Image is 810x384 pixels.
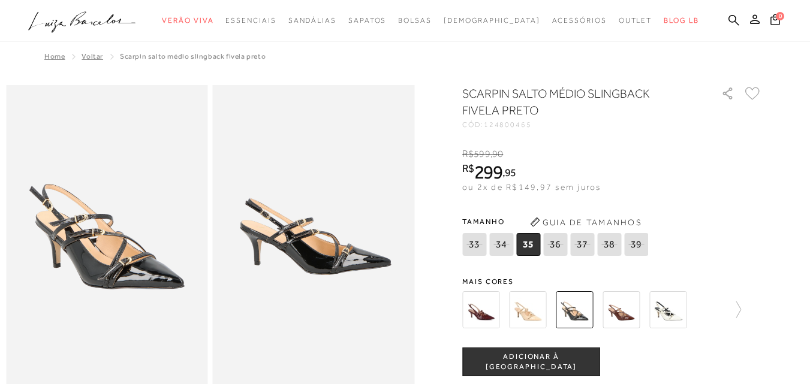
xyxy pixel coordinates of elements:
[162,10,213,32] a: noSubCategoriesText
[462,149,474,159] i: R$
[484,120,532,129] span: 124800465
[509,291,546,328] img: SCARPIN SALTO MÉDIO SLINGBACK FIVELA NATA
[556,291,593,328] img: SCARPIN SALTO MÉDIO SLINGBACK FIVELA PRETO
[462,233,486,256] span: 33
[603,291,640,328] img: SCARPIN SALTO MÉDIO SLINGBACK FIVELAS GANACHE
[597,233,621,256] span: 38
[348,16,386,25] span: Sapatos
[463,352,600,373] span: ADICIONAR À [GEOGRAPHIC_DATA]
[462,85,687,119] h1: SCARPIN SALTO MÉDIO SLINGBACK FIVELA PRETO
[649,291,686,328] img: SCARPIN SALTO MÉDIO SLINGBACK FIVELAS GELO
[552,10,607,32] a: noSubCategoriesText
[462,291,499,328] img: SCARPIN SALTO MÉDIO SLINGBACK FIVELA MALBEC
[225,10,276,32] a: noSubCategoriesText
[624,233,648,256] span: 39
[162,16,213,25] span: Verão Viva
[489,233,513,256] span: 34
[776,12,784,20] span: 0
[462,163,474,174] i: R$
[490,149,504,159] i: ,
[492,149,503,159] span: 90
[462,121,702,128] div: CÓD:
[444,10,540,32] a: noSubCategoriesText
[552,16,607,25] span: Acessórios
[474,149,490,159] span: 599
[516,233,540,256] span: 35
[462,182,601,192] span: ou 2x de R$149,97 sem juros
[526,213,646,232] button: Guia de Tamanhos
[474,161,502,183] span: 299
[444,16,540,25] span: [DEMOGRAPHIC_DATA]
[502,167,516,178] i: ,
[225,16,276,25] span: Essenciais
[570,233,594,256] span: 37
[664,16,698,25] span: BLOG LB
[288,10,336,32] a: noSubCategoriesText
[120,52,266,61] span: SCARPIN SALTO MÉDIO SLINGBACK FIVELA PRETO
[462,278,762,285] span: Mais cores
[619,16,652,25] span: Outlet
[44,52,65,61] a: Home
[462,213,651,231] span: Tamanho
[664,10,698,32] a: BLOG LB
[462,347,600,376] button: ADICIONAR À [GEOGRAPHIC_DATA]
[398,10,432,32] a: noSubCategoriesText
[619,10,652,32] a: noSubCategoriesText
[82,52,103,61] a: Voltar
[767,13,784,29] button: 0
[288,16,336,25] span: Sandálias
[348,10,386,32] a: noSubCategoriesText
[505,166,516,179] span: 95
[543,233,567,256] span: 36
[398,16,432,25] span: Bolsas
